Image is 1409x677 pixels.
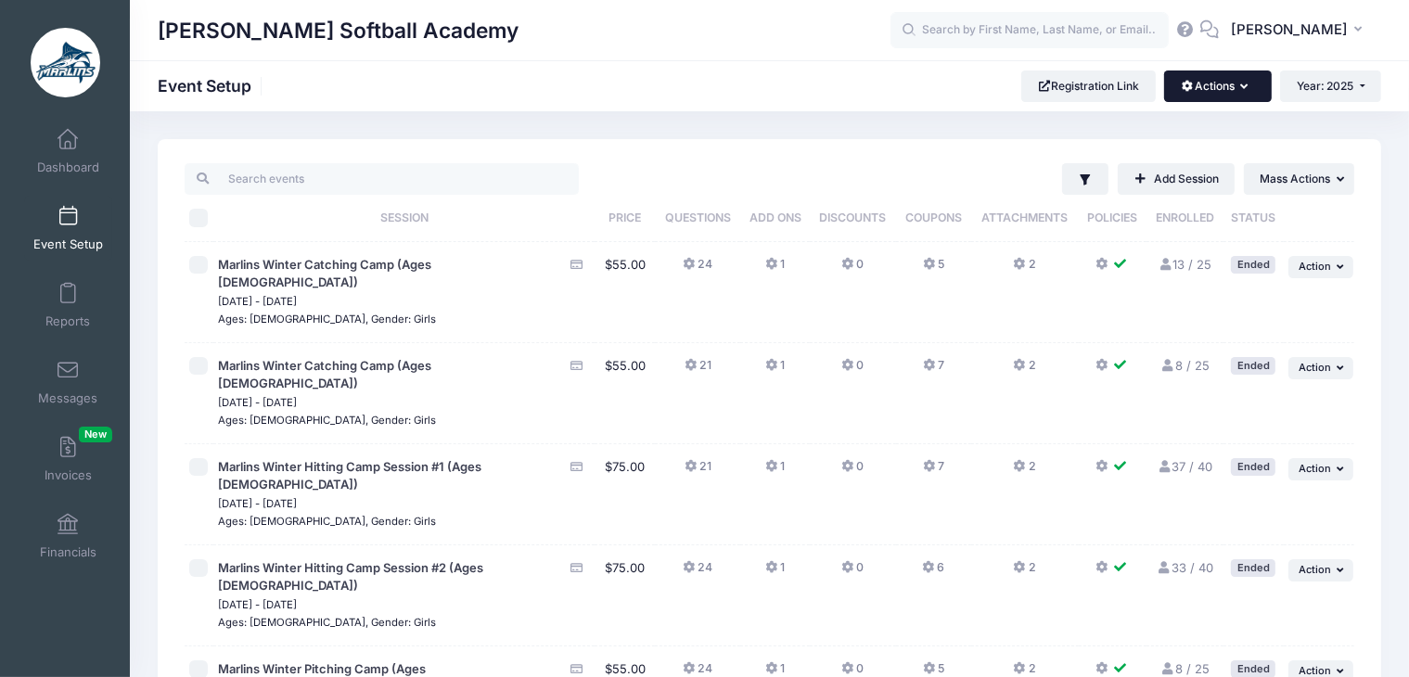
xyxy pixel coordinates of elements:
a: Dashboard [24,119,112,184]
span: Questions [665,211,731,224]
button: Action [1288,357,1353,379]
th: Add Ons [740,195,810,242]
a: 37 / 40 [1157,459,1212,474]
span: New [79,427,112,442]
span: Attachments [981,211,1068,224]
button: 0 [841,559,864,586]
a: Event Setup [24,196,112,261]
a: Messages [24,350,112,415]
button: 0 [841,256,864,283]
small: [DATE] - [DATE] [218,598,297,611]
th: Session [213,195,595,242]
button: 7 [923,357,944,384]
small: Ages: [DEMOGRAPHIC_DATA], Gender: Girls [218,616,436,629]
button: 24 [683,256,712,283]
button: Year: 2025 [1280,70,1381,102]
span: Marlins Winter Catching Camp (Ages [DEMOGRAPHIC_DATA]) [218,358,431,391]
td: $55.00 [595,242,655,343]
button: 0 [841,458,864,485]
button: 2 [1014,256,1036,283]
td: $75.00 [595,545,655,646]
th: Enrolled [1146,195,1223,242]
span: Action [1299,563,1331,576]
a: Financials [24,504,112,568]
button: [PERSON_NAME] [1219,9,1381,52]
button: 2 [1014,458,1036,485]
span: Mass Actions [1260,172,1330,185]
button: 7 [923,458,944,485]
th: Coupons [896,195,971,242]
input: Search events [185,163,579,195]
th: Policies [1079,195,1146,242]
span: Financials [40,544,96,560]
button: 0 [841,357,864,384]
span: Coupons [905,211,962,224]
span: Reports [45,313,90,329]
a: 8 / 25 [1160,661,1210,676]
span: Policies [1087,211,1137,224]
i: Accepting Credit Card Payments [569,461,583,473]
button: Action [1288,559,1353,581]
i: Accepting Credit Card Payments [569,663,583,675]
div: Ended [1231,357,1275,375]
button: 2 [1014,357,1036,384]
button: 21 [685,357,711,384]
h1: Event Setup [158,76,267,96]
span: Marlins Winter Hitting Camp Session #2 (Ages [DEMOGRAPHIC_DATA]) [218,560,483,594]
small: [DATE] - [DATE] [218,497,297,510]
button: 6 [922,559,944,586]
small: [DATE] - [DATE] [218,396,297,409]
small: Ages: [DEMOGRAPHIC_DATA], Gender: Girls [218,313,436,326]
span: Action [1299,260,1331,273]
button: Action [1288,256,1353,278]
input: Search by First Name, Last Name, or Email... [890,12,1169,49]
button: 1 [765,559,785,586]
button: 1 [765,458,785,485]
button: 5 [923,256,944,283]
i: Accepting Credit Card Payments [569,562,583,574]
span: Dashboard [37,160,99,175]
span: Add Ons [749,211,801,224]
span: Year: 2025 [1297,79,1354,93]
button: Mass Actions [1244,163,1354,195]
th: Questions [655,195,740,242]
span: Marlins Winter Hitting Camp Session #1 (Ages [DEMOGRAPHIC_DATA]) [218,459,481,492]
span: Invoices [45,467,92,483]
a: Registration Link [1021,70,1156,102]
button: 1 [765,357,785,384]
a: InvoicesNew [24,427,112,492]
a: 13 / 25 [1158,257,1211,272]
span: [PERSON_NAME] [1231,19,1348,40]
i: Accepting Credit Card Payments [569,360,583,372]
span: Discounts [819,211,886,224]
button: 1 [765,256,785,283]
div: Ended [1231,458,1275,476]
small: [DATE] - [DATE] [218,295,297,308]
td: $75.00 [595,444,655,545]
span: Event Setup [33,236,103,252]
span: Action [1299,361,1331,374]
button: Action [1288,458,1353,480]
small: Ages: [DEMOGRAPHIC_DATA], Gender: Girls [218,414,436,427]
th: Price [595,195,655,242]
h1: [PERSON_NAME] Softball Academy [158,9,519,52]
td: $55.00 [595,343,655,444]
div: Ended [1231,559,1275,577]
th: Discounts [810,195,896,242]
span: Messages [38,390,97,406]
th: Status [1223,195,1284,242]
a: Add Session [1118,163,1235,195]
i: Accepting Credit Card Payments [569,259,583,271]
span: Action [1299,462,1331,475]
span: Marlins Winter Catching Camp (Ages [DEMOGRAPHIC_DATA]) [218,257,431,290]
button: Actions [1164,70,1271,102]
button: 24 [683,559,712,586]
a: 33 / 40 [1157,560,1213,575]
img: Marlin Softball Academy [31,28,100,97]
th: Attachments [971,195,1079,242]
a: 8 / 25 [1160,358,1210,373]
a: Reports [24,273,112,338]
small: Ages: [DEMOGRAPHIC_DATA], Gender: Girls [218,515,436,528]
button: 2 [1014,559,1036,586]
button: 21 [685,458,711,485]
